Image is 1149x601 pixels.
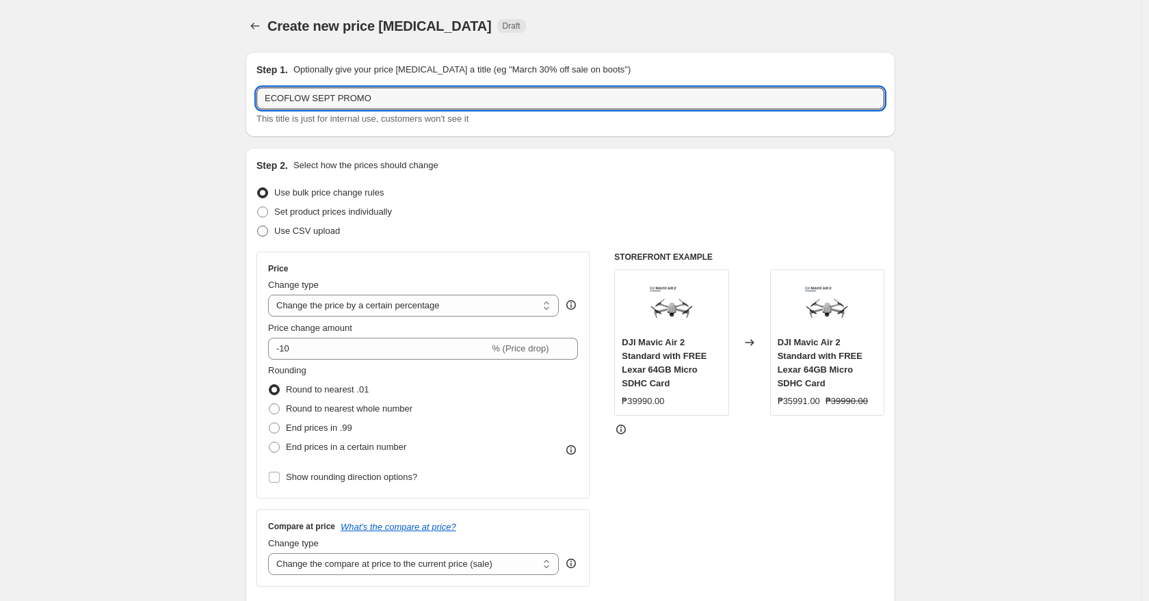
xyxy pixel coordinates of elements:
[644,277,699,332] img: whitealtiCopy_4BFE32E_80x.png
[256,88,884,109] input: 30% off holiday sale
[286,472,417,482] span: Show rounding direction options?
[246,16,265,36] button: Price change jobs
[778,395,820,408] div: ₱35991.00
[564,298,578,312] div: help
[274,206,392,217] span: Set product prices individually
[622,395,664,408] div: ₱39990.00
[800,277,854,332] img: whitealtiCopy_4BFE32E_80x.png
[268,338,489,360] input: -15
[503,21,520,31] span: Draft
[274,226,340,236] span: Use CSV upload
[256,159,288,172] h2: Step 2.
[268,323,352,333] span: Price change amount
[256,113,468,124] span: This title is just for internal use, customers won't see it
[268,263,288,274] h3: Price
[268,280,319,290] span: Change type
[614,252,884,263] h6: STOREFRONT EXAMPLE
[268,538,319,548] span: Change type
[286,423,352,433] span: End prices in .99
[286,403,412,414] span: Round to nearest whole number
[268,365,306,375] span: Rounding
[274,187,384,198] span: Use bulk price change rules
[293,63,631,77] p: Optionally give your price [MEDICAL_DATA] a title (eg "March 30% off sale on boots")
[293,159,438,172] p: Select how the prices should change
[256,63,288,77] h2: Step 1.
[286,442,406,452] span: End prices in a certain number
[778,337,862,388] span: DJI Mavic Air 2 Standard with FREE Lexar 64GB Micro SDHC Card
[267,18,492,34] span: Create new price [MEDICAL_DATA]
[286,384,369,395] span: Round to nearest .01
[341,522,456,532] button: What's the compare at price?
[492,343,549,353] span: % (Price drop)
[826,395,868,408] strike: ₱39990.00
[564,557,578,570] div: help
[622,337,706,388] span: DJI Mavic Air 2 Standard with FREE Lexar 64GB Micro SDHC Card
[268,521,335,532] h3: Compare at price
